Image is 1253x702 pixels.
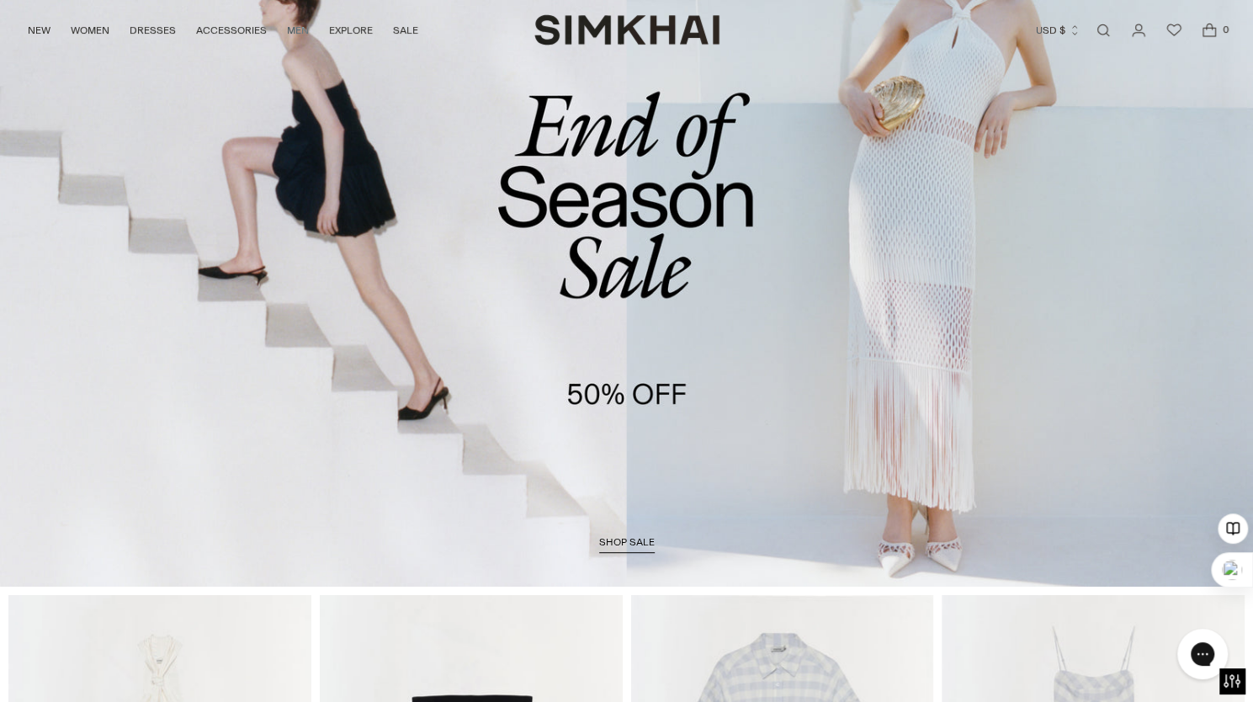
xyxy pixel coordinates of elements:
[599,536,655,548] span: shop sale
[1218,22,1233,37] span: 0
[287,12,309,49] a: MEN
[393,12,418,49] a: SALE
[1086,13,1120,47] a: Open search modal
[534,13,719,46] a: SIMKHAI
[329,12,373,49] a: EXPLORE
[28,12,50,49] a: NEW
[196,12,267,49] a: ACCESSORIES
[1122,13,1155,47] a: Go to the account page
[599,536,655,553] a: shop sale
[1169,623,1236,685] iframe: Gorgias live chat messenger
[1157,13,1191,47] a: Wishlist
[1036,12,1080,49] button: USD $
[1192,13,1226,47] a: Open cart modal
[130,12,176,49] a: DRESSES
[71,12,109,49] a: WOMEN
